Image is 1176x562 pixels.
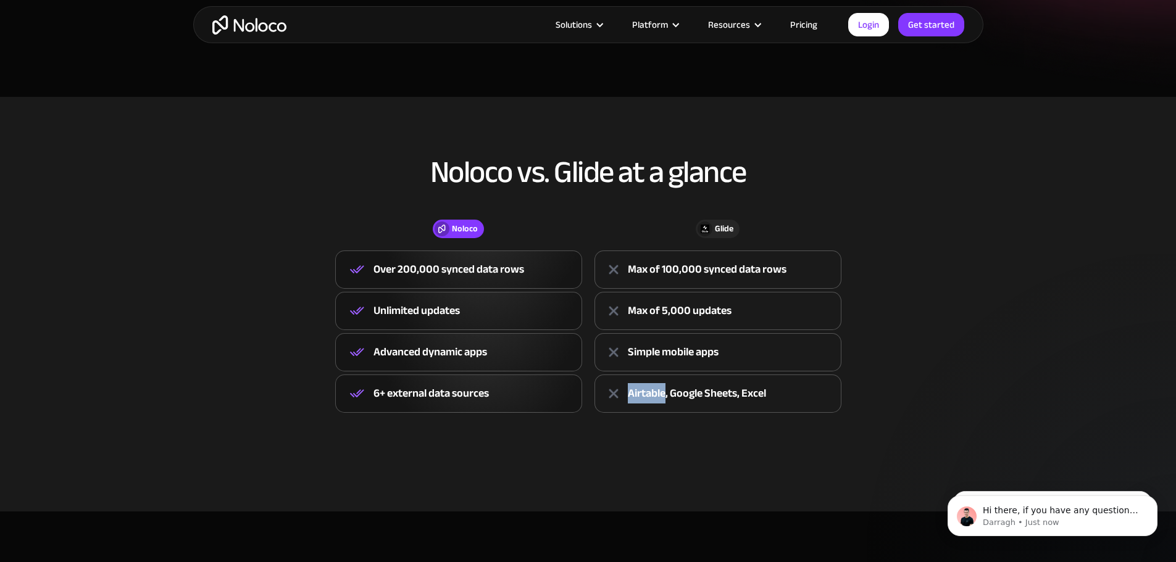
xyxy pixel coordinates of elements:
div: 6+ external data sources [373,384,489,403]
div: Noloco [452,222,478,236]
div: Resources [693,17,775,33]
div: Max of 100,000 synced data rows [628,260,786,279]
div: Unlimited updates [373,302,460,320]
div: Solutions [556,17,592,33]
div: Resources [708,17,750,33]
div: Max of 5,000 updates [628,302,732,320]
h2: Noloco vs. Glide at a glance [206,155,971,189]
a: home [212,15,286,35]
div: Advanced dynamic apps [373,343,487,362]
div: Platform [617,17,693,33]
div: Glide [715,222,733,236]
a: Pricing [775,17,833,33]
div: Platform [632,17,668,33]
div: Simple mobile apps [628,343,719,362]
a: Get started [898,13,964,36]
div: Airtable, Google Sheets, Excel [628,384,766,403]
div: Solutions [540,17,617,33]
a: Login [848,13,889,36]
iframe: Intercom notifications message [929,469,1176,556]
div: Over 200,000 synced data rows [373,260,524,279]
